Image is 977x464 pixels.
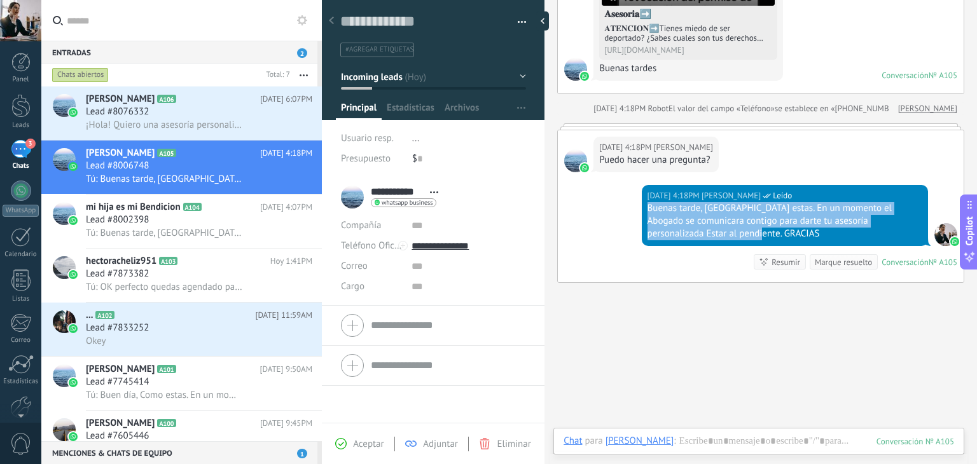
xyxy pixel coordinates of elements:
[341,256,368,276] button: Correo
[341,240,407,252] span: Teléfono Oficina
[95,311,114,319] span: A102
[3,295,39,303] div: Listas
[157,95,176,103] span: A106
[41,303,322,356] a: avataricon...A102[DATE] 11:59AMLead #7833252Okey
[341,236,402,256] button: Teléfono Oficina
[341,282,364,291] span: Cargo
[898,102,957,115] a: [PERSON_NAME]
[86,160,149,172] span: Lead #8006748
[260,93,312,106] span: [DATE] 6:07PM
[497,438,530,450] span: Eliminar
[69,216,78,225] img: icon
[86,214,149,226] span: Lead #8002398
[86,335,106,347] span: Okey
[604,24,772,43] div: 𝐀𝐓𝐄𝐍𝐂𝐈𝐎𝐍➡️Tienes miedo de ser deportado? ¿Sabes cuales son tus derechos como inmigrante? Permiso ...
[445,102,479,120] span: Archivos
[341,153,391,165] span: Presupuesto
[341,128,403,149] div: Usuario resp.
[353,438,384,450] span: Aceptar
[260,147,312,160] span: [DATE] 4:18PM
[3,76,39,84] div: Panel
[270,255,312,268] span: Hoy 1:41PM
[341,149,403,169] div: Presupuesto
[648,103,669,114] span: Robot
[341,276,402,297] div: Cargo
[593,102,648,115] div: [DATE] 4:18PM
[255,309,312,322] span: [DATE] 11:59AM
[3,378,39,386] div: Estadísticas
[815,256,872,268] div: Marque resuelto
[69,324,78,333] img: icon
[599,62,777,75] div: Buenas tardes
[412,132,420,144] span: ...
[772,256,800,268] div: Resumir
[86,227,242,239] span: Tú: Buenas tarde, [GEOGRAPHIC_DATA] estas. En un momento el Abogado se comunicara contigo para da...
[3,121,39,130] div: Leads
[3,250,39,259] div: Calendario
[773,189,792,202] span: Leído
[157,149,176,157] span: A105
[41,41,317,64] div: Entradas
[86,363,155,376] span: [PERSON_NAME]
[69,432,78,441] img: icon
[52,67,109,83] div: Chats abiertos
[341,132,394,144] span: Usuario resp.
[86,376,149,388] span: Lead #7745414
[86,255,156,268] span: hectoracheliz951
[387,102,434,120] span: Estadísticas
[585,435,603,447] span: para
[564,149,587,172] span: Alexander P
[86,389,242,401] span: Tú: Buen día, Como estas. En un momento el Abogado se comunicara contigo para darte tu asesoría p...
[86,119,242,131] span: ¡Hola! Quiero una asesoría personalizada?
[41,441,317,464] div: Menciones & Chats de equipo
[41,249,322,302] a: avatariconhectoracheliz951A103Hoy 1:41PMLead #7873382Tú: OK perfecto quedas agendado para el día ...
[604,45,772,55] div: [URL][DOMAIN_NAME]
[86,281,242,293] span: Tú: OK perfecto quedas agendado para el día de [DATE] alas 12:00pm ESTAR AL PENDIENTE PARA QUE RE...
[260,201,312,214] span: [DATE] 4:07PM
[341,260,368,272] span: Correo
[669,102,775,115] span: El valor del campo «Teléfono»
[604,8,772,21] h4: 𝐀𝐬𝐞𝐬𝐨𝐫𝐢𝐚➡️
[41,86,322,140] a: avataricon[PERSON_NAME]A106[DATE] 6:07PMLead #8076332¡Hola! Quiero una asesoría personalizada?
[934,223,957,246] span: Susana Rocha
[648,189,702,202] div: [DATE] 4:18PM
[3,205,39,217] div: WhatsApp
[423,438,458,450] span: Adjuntar
[41,194,322,248] a: avatariconmi hija es mi BendicionA104[DATE] 4:07PMLead #8002398Tú: Buenas tarde, [GEOGRAPHIC_DATA...
[297,48,307,58] span: 2
[86,268,149,280] span: Lead #7873382
[157,419,176,427] span: A100
[86,173,242,185] span: Tú: Buenas tarde, [GEOGRAPHIC_DATA] estas. En un momento el Abogado se comunicara contigo para da...
[86,147,155,160] span: [PERSON_NAME]
[929,257,957,268] div: № A105
[69,378,78,387] img: icon
[412,149,526,169] div: $
[648,202,922,240] div: Buenas tarde, [GEOGRAPHIC_DATA] estas. En un momento el Abogado se comunicara contigo para darte ...
[341,102,377,120] span: Principal
[86,201,181,214] span: mi hija es mi Bendicion
[41,140,322,194] a: avataricon[PERSON_NAME]A105[DATE] 4:18PMLead #8006748Tú: Buenas tarde, [GEOGRAPHIC_DATA] estas. E...
[654,141,713,154] span: Alexander P
[564,58,587,81] span: Alexander P
[183,203,202,211] span: A104
[69,270,78,279] img: icon
[3,336,39,345] div: Correo
[580,72,589,81] img: waba.svg
[963,217,976,246] span: Copilot
[3,162,39,170] div: Chats
[260,363,312,376] span: [DATE] 9:50AM
[882,70,929,81] div: Conversación
[775,102,905,115] span: se establece en «[PHONE_NUMBER]»
[950,237,959,246] img: waba.svg
[599,154,713,167] div: Puedo hacer una pregunta?
[297,449,307,458] span: 1
[382,200,433,206] span: whatsapp business
[157,365,176,373] span: A101
[536,11,549,31] div: Ocultar
[41,357,322,410] a: avataricon[PERSON_NAME]A101[DATE] 9:50AMLead #7745414Tú: Buen día, Como estas. En un momento el A...
[159,257,177,265] span: A103
[86,430,149,442] span: Lead #7605446
[674,435,676,447] span: :
[41,411,322,464] a: avataricon[PERSON_NAME]A100[DATE] 9:45PMLead #7605446
[580,163,589,172] img: waba.svg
